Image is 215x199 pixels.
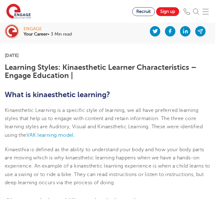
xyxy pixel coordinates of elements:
span: Recruit [136,9,151,14]
span: These were identified using the [5,124,203,138]
img: Phone [184,8,190,15]
span: . [74,132,75,138]
span: inaesthetic learning happens when we have a hands-on experience. An example of a kinaesthetic lea... [5,155,210,185]
a: Recruit [132,7,155,16]
span: Kinaesthia is defined as the ability to understand your body and how your body parts are moving w... [5,147,204,161]
h2: What is kinaesthetic learning? [5,89,210,100]
p: [DATE] [5,53,210,58]
a: Sign up [156,7,179,16]
img: Mobile Menu [202,8,209,15]
p: • 3 Min read [24,32,72,36]
img: Search [193,8,199,15]
h1: Learning Styles: Kinaesthetic Learner Characteristics – Engage Education | [5,63,210,80]
a: VAK learning model [26,132,74,138]
img: Engage Education [6,4,31,19]
b: Your Career [24,32,48,36]
div: engage [24,27,72,31]
span: Kinaesthetic Learning is a specific style of learning, we all have preferred learning styles that... [5,108,198,130]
